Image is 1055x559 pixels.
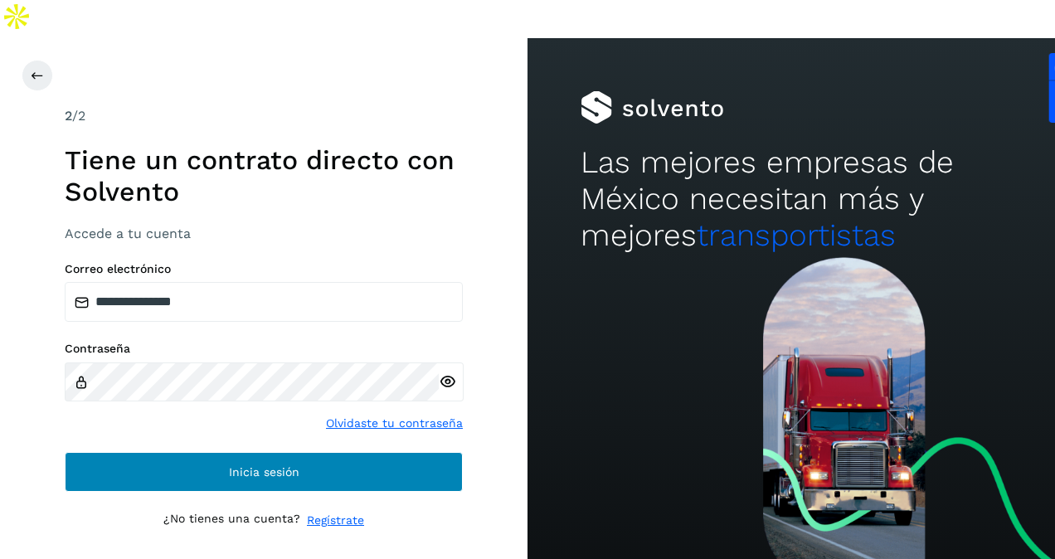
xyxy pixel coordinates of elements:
[65,452,463,492] button: Inicia sesión
[65,106,463,126] div: /2
[229,466,299,478] span: Inicia sesión
[65,144,463,208] h1: Tiene un contrato directo con Solvento
[307,512,364,529] a: Regístrate
[163,512,300,529] p: ¿No tienes una cuenta?
[65,342,463,356] label: Contraseña
[65,226,463,241] h3: Accede a tu cuenta
[326,415,463,432] a: Olvidaste tu contraseña
[65,262,463,276] label: Correo electrónico
[581,144,1003,255] h2: Las mejores empresas de México necesitan más y mejores
[65,108,72,124] span: 2
[697,217,896,253] span: transportistas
